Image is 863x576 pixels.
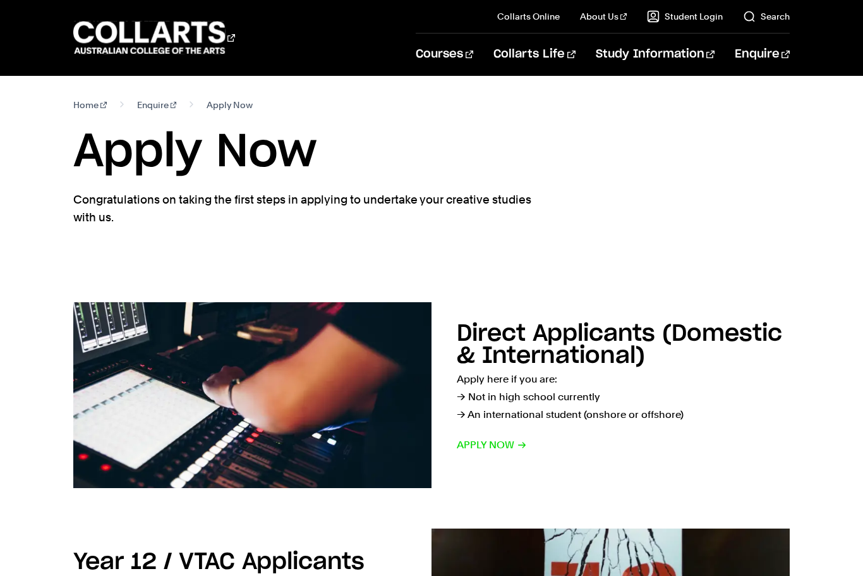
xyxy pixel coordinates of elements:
a: About Us [580,10,627,23]
a: Student Login [647,10,723,23]
a: Collarts Online [497,10,560,23]
a: Enquire [735,34,790,75]
div: Go to homepage [73,20,235,56]
a: Home [73,96,107,114]
a: Enquire [137,96,177,114]
a: Direct Applicants (Domestic & International) Apply here if you are:→ Not in high school currently... [73,302,790,488]
a: Courses [416,34,473,75]
h2: Direct Applicants (Domestic & International) [457,322,782,367]
span: Apply now [457,436,527,454]
a: Search [743,10,790,23]
a: Collarts Life [493,34,575,75]
span: Apply Now [207,96,253,114]
p: Apply here if you are: → Not in high school currently → An international student (onshore or offs... [457,371,790,424]
h1: Apply Now [73,124,790,181]
p: Congratulations on taking the first steps in applying to undertake your creative studies with us. [73,191,534,226]
a: Study Information [596,34,715,75]
h2: Year 12 / VTAC Applicants [73,551,365,573]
